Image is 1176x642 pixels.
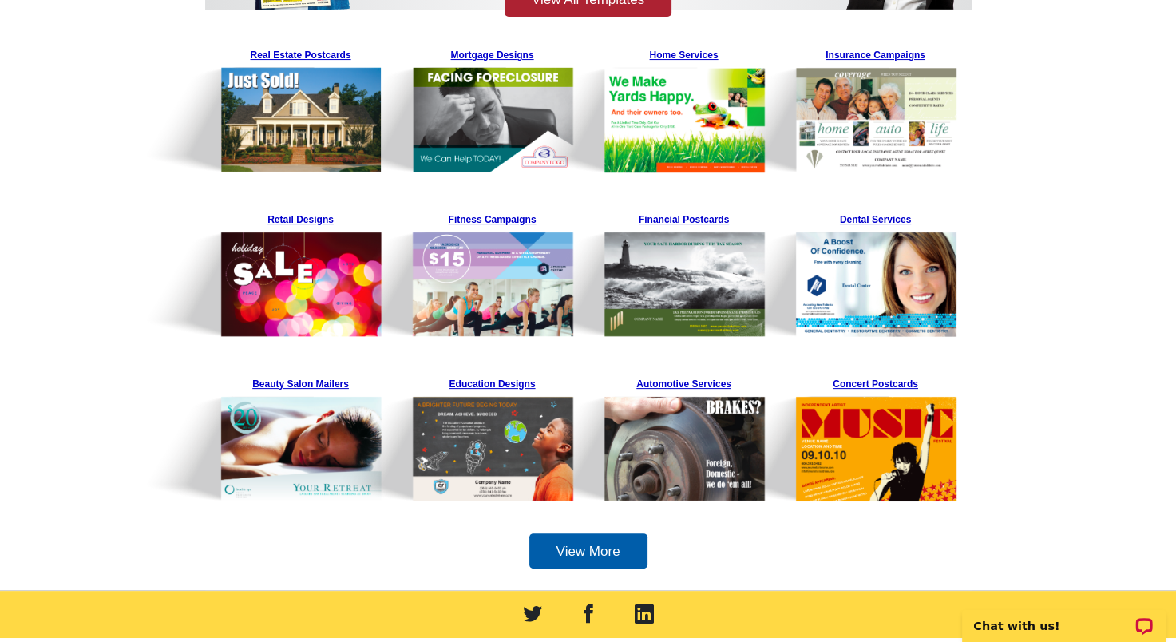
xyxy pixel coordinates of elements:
img: Pre-Template-Landing%20Page_v1_Beauty.png [140,371,383,502]
img: Pre-Template-Landing%20Page_v1_Dental.png [715,207,958,339]
a: Dental Services [792,207,960,339]
img: Pre-Template-Landing%20Page_v1_Real%20Estate.png [140,42,383,173]
img: Pre-Template-Landing%20Page_v1_Financial.png [523,207,766,338]
a: Concert Postcards [792,371,960,503]
img: Pre-Template-Landing%20Page_v1_Home%20Services.png [523,42,766,173]
img: Pre-Template-Landing%20Page_v1_Concert.png [715,371,958,503]
img: Pre-Template-Landing%20Page_v1_Fitness.png [331,207,575,338]
a: Automotive Services [600,371,768,502]
a: Retail Designs [217,207,385,338]
a: Real Estate Postcards [217,42,385,173]
a: Mortgage Designs [409,42,576,174]
img: Pre-Template-Landing%20Page_v1_Education.png [331,371,575,502]
a: Financial Postcards [600,207,768,338]
img: Pre-Template-Landing%20Page_v1_Mortgage.png [331,42,575,174]
a: View More [529,533,647,569]
a: Education Designs [409,371,576,502]
iframe: LiveChat chat widget [952,592,1176,642]
a: Fitness Campaigns [409,207,576,338]
a: Insurance Campaigns [792,42,960,173]
a: Home Services [600,42,768,173]
a: Beauty Salon Mailers [217,371,385,502]
img: Pre-Template-Landing%20Page_v1_Retail.png [140,207,383,338]
img: Pre-Template-Landing%20Page_v1_Insurance.png [715,42,958,173]
img: Pre-Template-Landing%20Page_v1_Automotive.png [523,371,766,502]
